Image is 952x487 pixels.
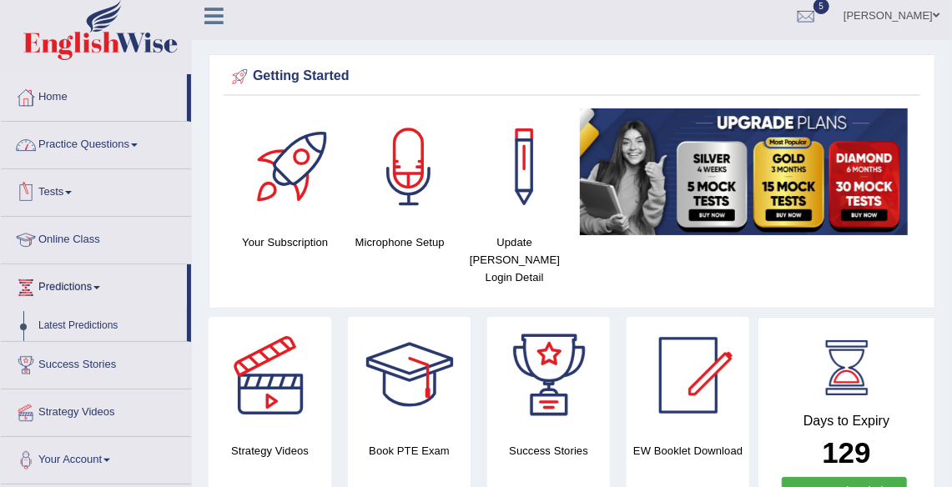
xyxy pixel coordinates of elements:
h4: EW Booklet Download [627,442,749,459]
h4: Update [PERSON_NAME] Login Detail [466,233,563,286]
b: 129 [822,436,870,469]
a: Success Stories [1,342,191,384]
a: Strategy Videos [1,389,191,431]
a: Home [1,74,187,116]
h4: Microphone Setup [350,233,448,251]
h4: Your Subscription [236,233,334,251]
img: small5.jpg [580,108,908,235]
a: Online Class [1,217,191,259]
a: Practice Questions [1,122,191,163]
a: Tests [1,169,191,211]
a: Your Account [1,437,191,479]
h4: Success Stories [487,442,610,459]
h4: Days to Expiry [777,414,916,429]
div: Getting Started [228,64,916,89]
h4: Strategy Videos [209,442,331,459]
h4: Book PTE Exam [348,442,471,459]
a: Predictions [1,264,187,306]
a: Latest Predictions [31,311,187,341]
